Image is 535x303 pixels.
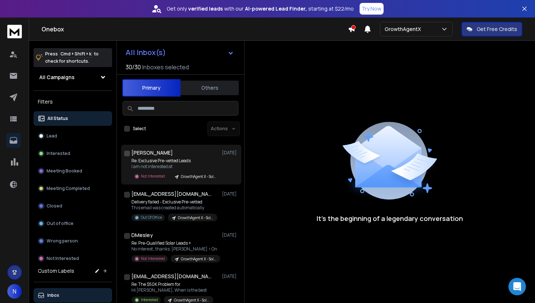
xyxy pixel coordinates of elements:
h3: Custom Labels [38,267,74,275]
p: GrowthAgent X - Solar Companies [181,174,216,179]
p: Delivery failed - Exclusive Pre-vetted [131,199,217,205]
button: Try Now [360,3,384,15]
p: GrowthAgent X - Solar Companies [174,298,209,303]
button: All Status [33,111,112,126]
span: Cmd + Shift + k [59,50,92,58]
p: Out of office [47,221,74,226]
p: [DATE] [222,232,238,238]
h1: [EMAIL_ADDRESS][DOMAIN_NAME] [131,273,211,280]
strong: verified leads [188,5,223,12]
button: Primary [122,79,181,97]
button: Meeting Completed [33,181,112,196]
p: Not Interested [141,174,165,179]
p: Not Interested [47,256,79,261]
p: Inbox [47,292,59,298]
p: GrowthAgent X - Solar Companies [181,256,216,262]
p: Not Interested [141,256,165,261]
button: Inbox [33,288,112,303]
h1: All Campaigns [39,74,75,81]
button: Wrong person [33,234,112,248]
button: Lead [33,129,112,143]
p: All Status [47,116,68,121]
p: Get only with our starting at $22/mo [167,5,354,12]
h1: [PERSON_NAME] [131,149,173,156]
p: Try Now [362,5,381,12]
p: Out Of Office [141,215,162,220]
button: All Inbox(s) [120,45,240,60]
h3: Filters [33,97,112,107]
p: Wrong person [47,238,78,244]
p: Re: The $50K Problem for [131,281,213,287]
p: Meeting Booked [47,168,82,174]
p: Meeting Completed [47,186,90,191]
p: GrowthAgent X - Solar Companies [178,215,213,221]
div: Open Intercom Messenger [508,278,526,295]
h1: DMesley [131,232,153,239]
h3: Inboxes selected [142,63,189,71]
p: [DATE] [222,150,238,156]
p: Closed [47,203,62,209]
button: Get Free Credits [461,22,522,36]
button: Out of office [33,216,112,231]
button: Others [181,80,239,96]
p: [DATE] [222,191,238,197]
button: Meeting Booked [33,164,112,178]
p: Press to check for shortcuts. [45,50,99,65]
button: N [7,284,22,299]
h1: All Inbox(s) [126,49,166,56]
button: Interested [33,146,112,161]
button: All Campaigns [33,70,112,85]
p: It’s the beginning of a legendary conversation [317,213,463,224]
button: Not Interested [33,251,112,266]
p: Lead [47,133,57,139]
p: GrowthAgentX [385,26,424,33]
p: Interested [47,151,70,156]
p: Get Free Credits [477,26,517,33]
img: logo [7,25,22,38]
p: This email was created automatically [131,205,217,211]
p: Hi [PERSON_NAME], When is the best [131,287,213,293]
button: Closed [33,199,112,213]
p: [DATE] [222,273,238,279]
h1: Onebox [41,25,348,34]
p: Interested [141,297,158,303]
span: 30 / 30 [126,63,141,71]
p: Re: Pre-Qualified Solar Leads + [131,240,219,246]
strong: AI-powered Lead Finder, [245,5,307,12]
label: Select [133,126,146,132]
h1: [EMAIL_ADDRESS][DOMAIN_NAME] [131,190,211,198]
p: No interest…thanks. [PERSON_NAME] > On [131,246,219,252]
p: Re: Exclusive Pre-vetted Leads [131,158,219,164]
p: I am not interested at [131,164,219,170]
